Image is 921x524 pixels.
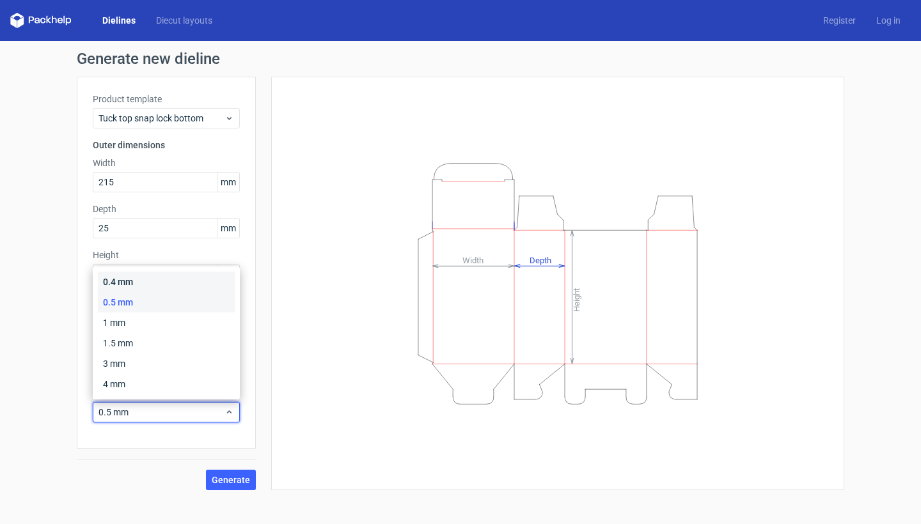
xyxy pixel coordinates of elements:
a: Register [813,14,866,27]
button: Generate [206,470,256,490]
label: Width [93,157,240,169]
span: Tuck top snap lock bottom [98,112,224,125]
label: Product template [93,93,240,105]
label: Depth [93,203,240,215]
a: Diecut layouts [146,14,223,27]
div: 1 mm [98,312,235,333]
span: mm [217,173,239,192]
a: Log in [866,14,911,27]
a: Dielines [92,14,146,27]
span: Generate [212,475,250,484]
span: mm [217,219,239,238]
h3: Outer dimensions [93,139,240,151]
tspan: Depth [530,255,551,265]
h1: Generate new dieline [77,51,844,66]
div: 3 mm [98,353,235,374]
div: 4 mm [98,374,235,394]
label: Height [93,249,240,261]
div: 0.5 mm [98,292,235,312]
span: mm [217,265,239,284]
div: 1.5 mm [98,333,235,353]
div: 0.4 mm [98,272,235,292]
tspan: Width [462,255,484,265]
span: 0.5 mm [98,406,224,419]
tspan: Height [572,288,581,311]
